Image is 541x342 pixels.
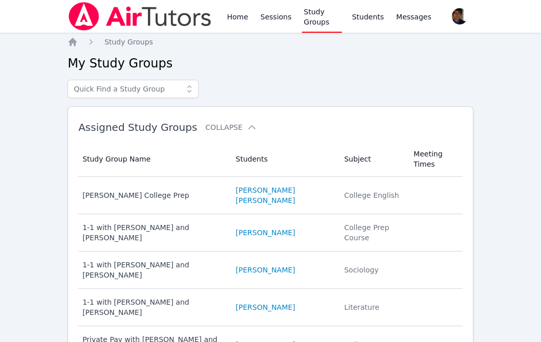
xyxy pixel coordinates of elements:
[104,38,153,46] span: Study Groups
[236,302,295,312] a: [PERSON_NAME]
[344,190,401,200] div: College English
[236,227,295,238] a: [PERSON_NAME]
[78,177,463,214] tr: [PERSON_NAME] College Prep[PERSON_NAME] [PERSON_NAME]College English
[338,142,407,177] th: Subject
[344,302,401,312] div: Literature
[82,260,223,280] div: 1-1 with [PERSON_NAME] and [PERSON_NAME]
[68,80,199,98] input: Quick Find a Study Group
[236,185,332,206] a: [PERSON_NAME] [PERSON_NAME]
[78,252,463,289] tr: 1-1 with [PERSON_NAME] and [PERSON_NAME][PERSON_NAME]Sociology
[68,2,212,31] img: Air Tutors
[68,37,473,47] nav: Breadcrumb
[78,214,463,252] tr: 1-1 with [PERSON_NAME] and [PERSON_NAME][PERSON_NAME]College Prep Course
[104,37,153,47] a: Study Groups
[344,222,401,243] div: College Prep Course
[68,55,473,72] h2: My Study Groups
[396,12,431,22] span: Messages
[205,122,256,132] button: Collapse
[230,142,338,177] th: Students
[344,265,401,275] div: Sociology
[407,142,463,177] th: Meeting Times
[82,222,223,243] div: 1-1 with [PERSON_NAME] and [PERSON_NAME]
[78,289,463,326] tr: 1-1 with [PERSON_NAME] and [PERSON_NAME][PERSON_NAME]Literature
[78,142,229,177] th: Study Group Name
[82,297,223,317] div: 1-1 with [PERSON_NAME] and [PERSON_NAME]
[78,121,197,133] span: Assigned Study Groups
[236,265,295,275] a: [PERSON_NAME]
[82,190,223,200] div: [PERSON_NAME] College Prep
